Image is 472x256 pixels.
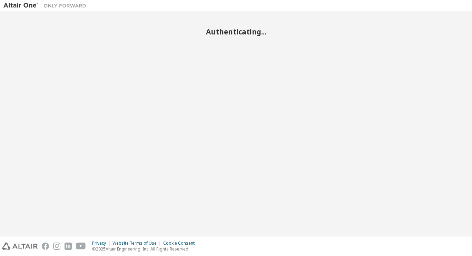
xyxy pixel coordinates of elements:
div: Website Terms of Use [112,240,163,246]
h2: Authenticating... [3,27,469,36]
img: altair_logo.svg [2,243,38,250]
img: facebook.svg [42,243,49,250]
p: © 2025 Altair Engineering, Inc. All Rights Reserved. [92,246,199,252]
img: youtube.svg [76,243,86,250]
img: Altair One [3,2,90,9]
div: Cookie Consent [163,240,199,246]
img: linkedin.svg [65,243,72,250]
div: Privacy [92,240,112,246]
img: instagram.svg [53,243,60,250]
